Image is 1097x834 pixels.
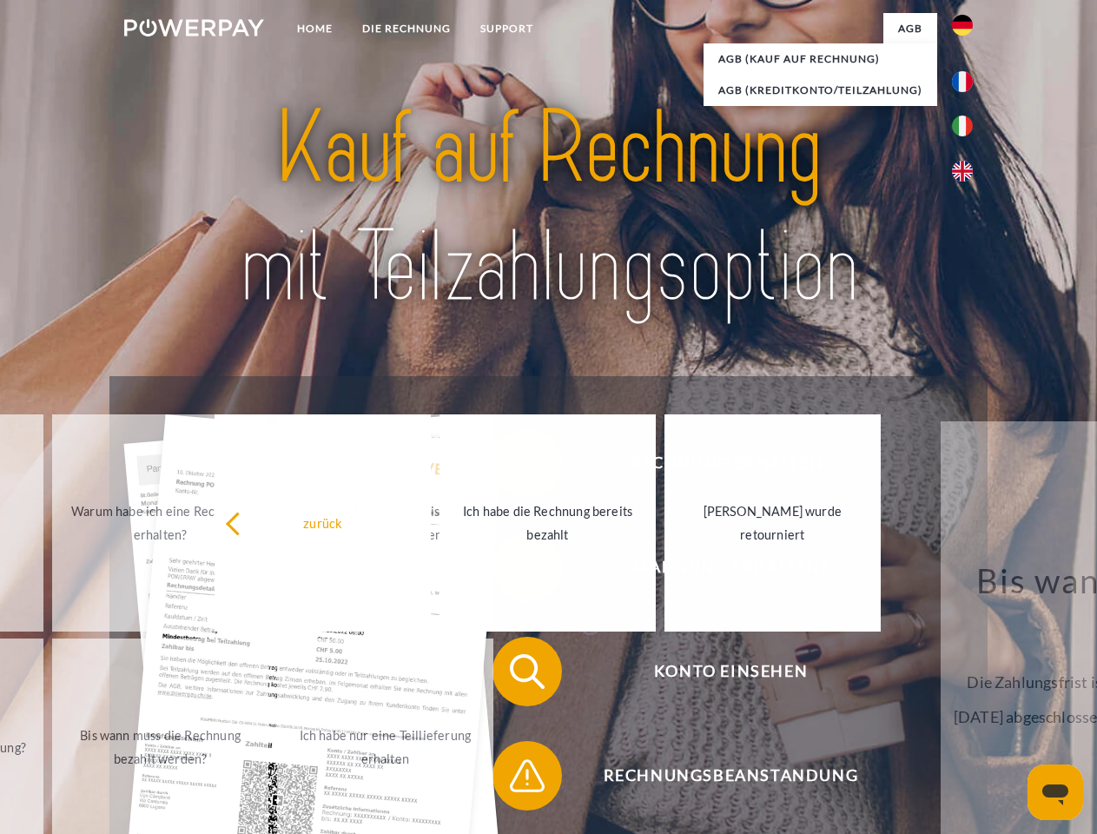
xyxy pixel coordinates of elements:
img: logo-powerpay-white.svg [124,19,264,36]
a: DIE RECHNUNG [347,13,466,44]
iframe: Schaltfläche zum Öffnen des Messaging-Fensters [1028,764,1083,820]
button: Rechnungsbeanstandung [492,741,944,811]
span: Konto einsehen [518,637,943,706]
img: qb_search.svg [506,650,549,693]
img: en [952,161,973,182]
img: it [952,116,973,136]
div: Ich habe die Rechnung bereits bezahlt [450,500,645,546]
img: fr [952,71,973,92]
a: agb [883,13,937,44]
div: zurück [225,511,420,534]
a: AGB (Kauf auf Rechnung) [704,43,937,75]
span: Rechnungsbeanstandung [518,741,943,811]
img: qb_warning.svg [506,754,549,798]
a: AGB (Kreditkonto/Teilzahlung) [704,75,937,106]
a: Home [282,13,347,44]
img: title-powerpay_de.svg [166,83,931,333]
a: SUPPORT [466,13,548,44]
img: de [952,15,973,36]
button: Konto einsehen [492,637,944,706]
div: Bis wann muss die Rechnung bezahlt werden? [63,724,258,771]
div: [PERSON_NAME] wurde retourniert [675,500,870,546]
div: Warum habe ich eine Rechnung erhalten? [63,500,258,546]
div: Ich habe nur eine Teillieferung erhalten [287,724,483,771]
